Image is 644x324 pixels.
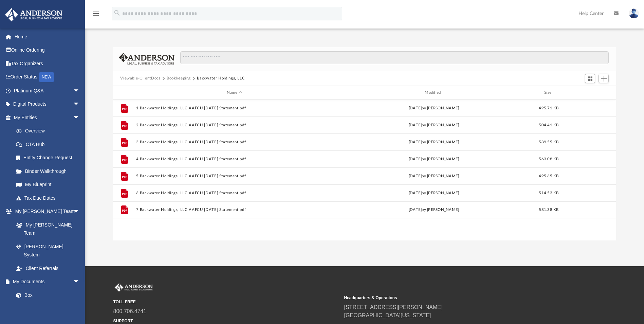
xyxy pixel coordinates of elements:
input: Search files and folders [180,51,609,64]
span: [DATE] [409,140,422,144]
div: Modified [335,90,532,96]
span: 495.71 KB [539,106,559,110]
div: by [PERSON_NAME] [336,122,532,128]
button: Switch to Grid View [585,74,595,83]
div: by [PERSON_NAME] [336,173,532,179]
div: NEW [39,72,54,82]
span: arrow_drop_down [73,97,87,111]
div: id [116,90,133,96]
small: Headquarters & Operations [344,295,570,301]
button: Viewable-ClientDocs [120,75,160,82]
span: arrow_drop_down [73,205,87,219]
div: Name [136,90,333,96]
a: Digital Productsarrow_drop_down [5,97,90,111]
a: Online Ordering [5,43,90,57]
a: Home [5,30,90,43]
a: Box [10,288,83,302]
div: by [PERSON_NAME] [336,139,532,145]
a: Client Referrals [10,262,87,275]
div: by [PERSON_NAME] [336,156,532,162]
a: My Documentsarrow_drop_down [5,275,87,289]
a: My Entitiesarrow_drop_down [5,111,90,124]
span: [DATE] [409,191,422,195]
span: [DATE] [409,174,422,178]
span: arrow_drop_down [73,275,87,289]
div: by [PERSON_NAME] [336,190,532,196]
a: Tax Due Dates [10,191,90,205]
a: Tax Organizers [5,57,90,70]
span: [DATE] [409,208,422,212]
button: 5 Backwater Holdings, LLC AAFCU [DATE] Statement.pdf [136,174,333,178]
a: My [PERSON_NAME] Team [10,218,83,240]
div: by [PERSON_NAME] [336,207,532,213]
div: by [PERSON_NAME] [336,105,532,111]
button: Bookkeeping [167,75,191,82]
img: User Pic [629,8,639,18]
span: 581.38 KB [539,208,559,212]
span: [DATE] [409,157,422,161]
span: [DATE] [409,123,422,127]
div: id [566,90,613,96]
span: arrow_drop_down [73,84,87,98]
span: [DATE] [409,106,422,110]
span: 504.41 KB [539,123,559,127]
button: 6 Backwater Holdings, LLC AAFCU [DATE] Statement.pdf [136,191,333,195]
a: CTA Hub [10,138,90,151]
a: Binder Walkthrough [10,164,90,178]
button: 4 Backwater Holdings, LLC AAFCU [DATE] Statement.pdf [136,157,333,161]
button: 3 Backwater Holdings, LLC AAFCU [DATE] Statement.pdf [136,140,333,144]
div: grid [113,100,616,240]
div: Size [535,90,563,96]
a: Order StatusNEW [5,70,90,84]
a: My [PERSON_NAME] Teamarrow_drop_down [5,205,87,218]
button: Add [599,74,609,83]
a: 800.706.4741 [113,308,147,314]
img: Anderson Advisors Platinum Portal [3,8,65,21]
a: Entity Change Request [10,151,90,165]
span: 589.55 KB [539,140,559,144]
a: [PERSON_NAME] System [10,240,87,262]
a: Overview [10,124,90,138]
span: 495.65 KB [539,174,559,178]
i: search [113,9,121,17]
button: 1 Backwater Holdings, LLC AAFCU [DATE] Statement.pdf [136,106,333,110]
small: TOLL FREE [113,299,339,305]
img: Anderson Advisors Platinum Portal [113,283,154,292]
a: [STREET_ADDRESS][PERSON_NAME] [344,304,443,310]
a: [GEOGRAPHIC_DATA][US_STATE] [344,312,431,318]
span: 514.53 KB [539,191,559,195]
small: SUPPORT [113,318,339,324]
button: 7 Backwater Holdings, LLC AAFCU [DATE] Statement.pdf [136,208,333,212]
a: menu [92,13,100,18]
a: My Blueprint [10,178,87,192]
button: Backwater Holdings, LLC [197,75,245,82]
i: menu [92,10,100,18]
span: 563.08 KB [539,157,559,161]
span: arrow_drop_down [73,111,87,125]
button: 2 Backwater Holdings, LLC AAFCU [DATE] Statement.pdf [136,123,333,127]
a: Platinum Q&Aarrow_drop_down [5,84,90,97]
